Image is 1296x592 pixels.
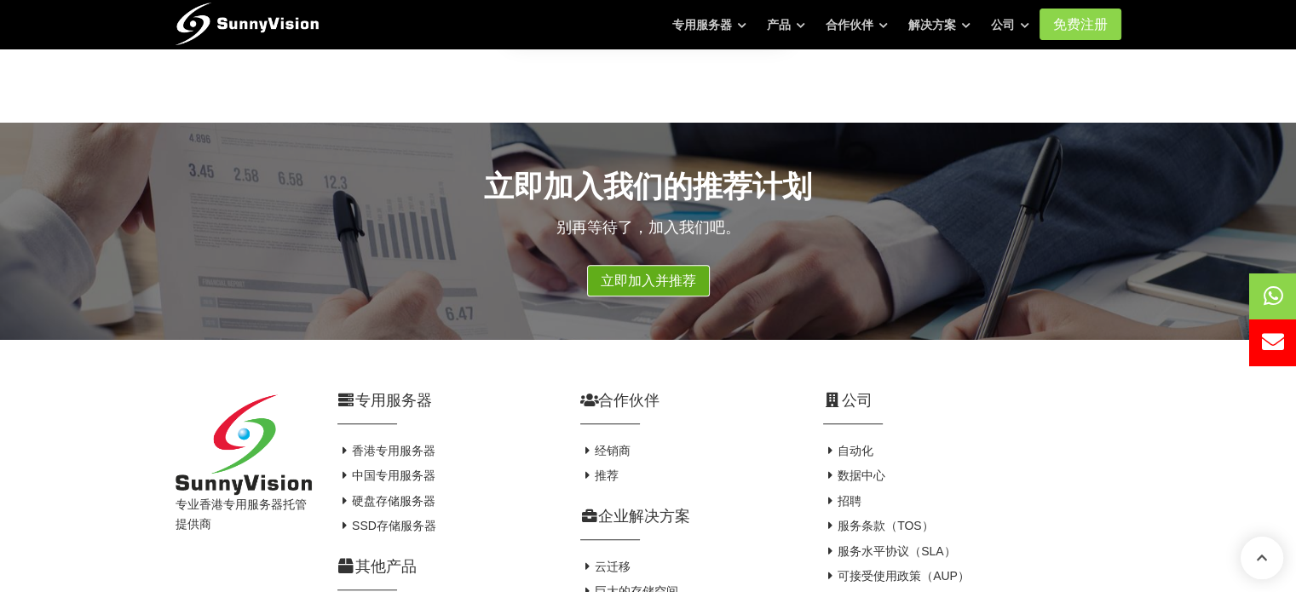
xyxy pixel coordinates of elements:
[595,444,631,457] font: 经销商
[580,444,631,457] a: 经销商
[838,444,873,457] font: 自动化
[355,558,417,575] font: 其他产品
[1053,17,1108,32] font: 免费注册
[352,444,435,457] font: 香港专用服务器
[672,9,746,40] a: 专用服务器
[352,468,435,482] font: 中国专用服务器
[767,18,791,32] font: 产品
[991,18,1015,32] font: 公司
[823,569,970,583] a: 可接受使用政策（AUP）
[841,392,872,409] font: 公司
[823,444,874,457] a: 自动化
[337,444,436,457] a: 香港专用服务器
[908,9,971,40] a: 解决方案
[823,494,862,508] a: 招聘
[484,170,812,203] font: 立即加入我们的推荐计划
[838,468,885,482] font: 数据中心
[838,544,955,558] font: 服务水平协议（SLA）
[355,392,432,409] font: 专用服务器
[176,394,312,496] img: 阳光威视有限公司
[587,265,710,296] a: 立即加入并推荐
[595,560,631,573] font: 云迁移
[580,560,631,573] a: 云迁移
[838,494,861,508] font: 招聘
[598,508,690,525] font: 企业解决方案
[826,18,873,32] font: 合作伙伴
[823,519,934,532] a: 服务条款（TOS）
[176,497,307,530] font: 专业香港专用服务器托管提供商
[598,392,660,409] font: 合作伙伴
[991,9,1029,40] a: 公司
[601,273,696,288] font: 立即加入并推荐
[352,494,435,508] font: 硬盘存储服务器
[352,519,436,532] font: SSD存储服务器
[595,468,619,482] font: 推荐
[337,519,436,532] a: SSD存储服务器
[580,468,619,482] a: 推荐
[556,219,740,236] font: 别再等待了，加入我们吧。
[767,9,805,40] a: 产品
[823,544,956,558] a: 服务水平协议（SLA）
[826,9,888,40] a: 合作伙伴
[838,519,934,532] font: 服务条款（TOS）
[823,468,886,482] a: 数据中心
[908,18,956,32] font: 解决方案
[337,494,436,508] a: 硬盘存储服务器
[1040,9,1121,40] a: 免费注册
[672,18,732,32] font: 专用服务器
[337,468,436,482] a: 中国专用服务器
[838,569,970,583] font: 可接受使用政策（AUP）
